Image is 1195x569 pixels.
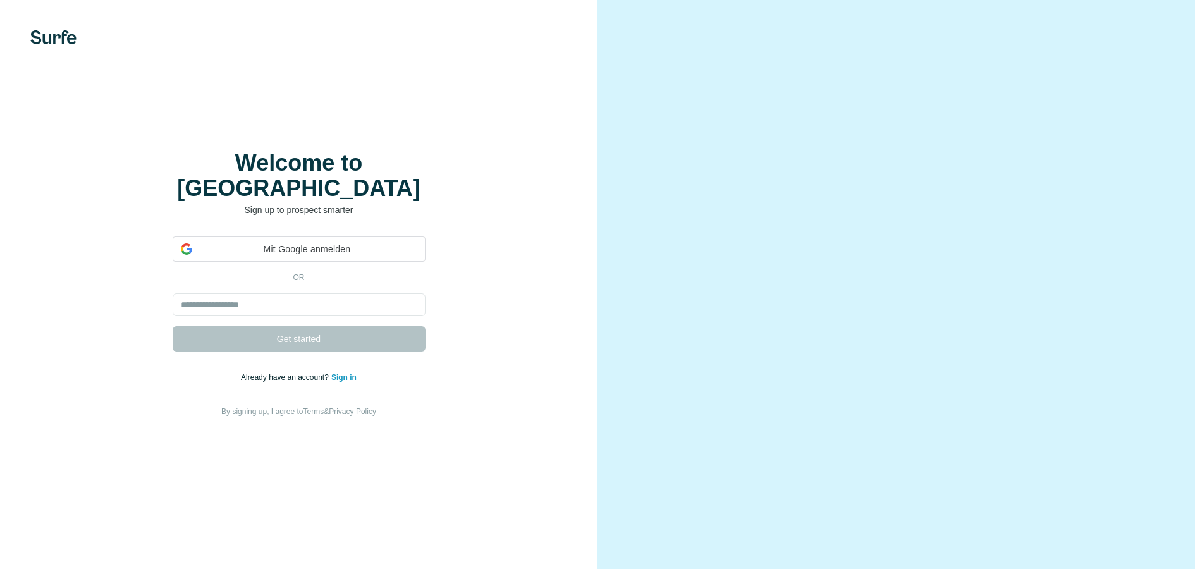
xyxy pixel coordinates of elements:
div: Mit Google anmelden [173,236,426,262]
p: or [279,272,319,283]
h1: Welcome to [GEOGRAPHIC_DATA] [173,150,426,201]
img: Surfe's logo [30,30,77,44]
a: Sign in [331,373,357,382]
p: Sign up to prospect smarter [173,204,426,216]
span: Mit Google anmelden [197,243,417,256]
span: Already have an account? [241,373,331,382]
a: Privacy Policy [329,407,376,416]
span: By signing up, I agree to & [221,407,376,416]
a: Terms [303,407,324,416]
